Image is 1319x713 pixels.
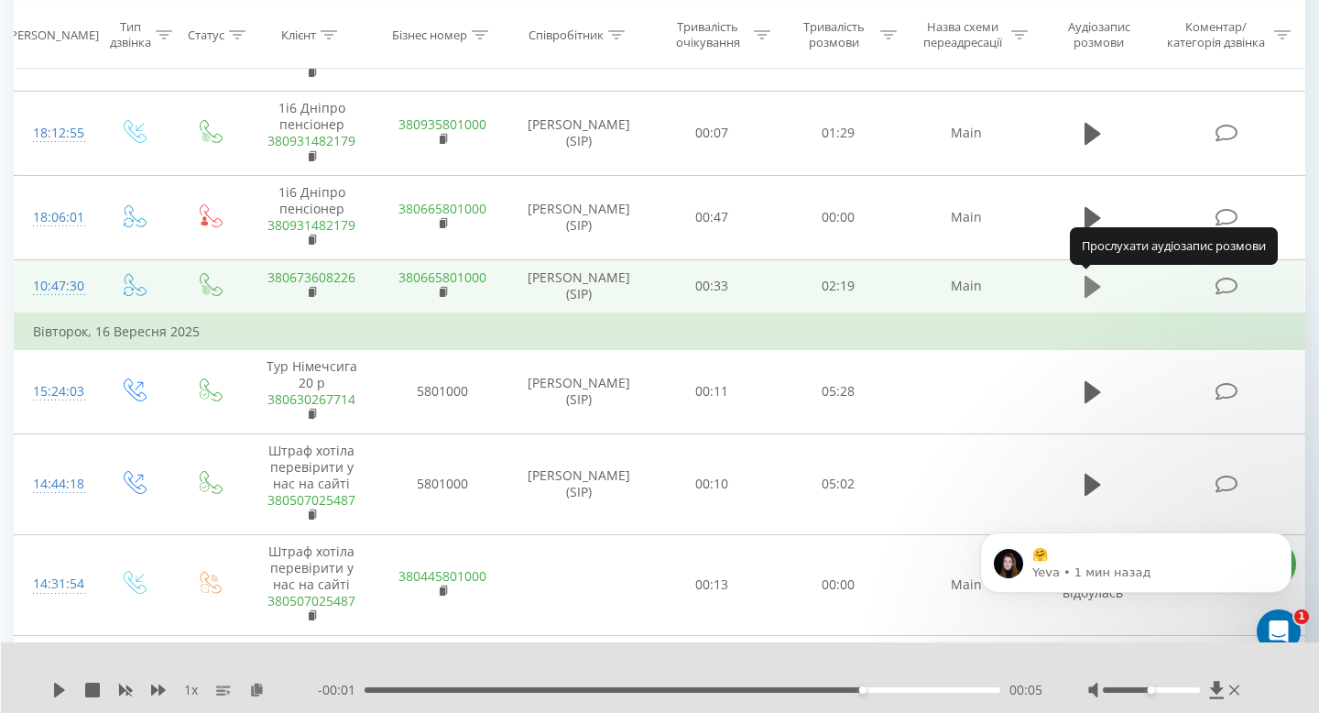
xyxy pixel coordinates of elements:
iframe: Intercom notifications сообщение [953,494,1319,664]
td: [PERSON_NAME] (SIP) [508,433,649,534]
div: 15:24:03 [33,374,77,410]
td: 5801000 [377,349,508,433]
td: 5801000 [377,433,508,534]
td: Штраф хотіла перевірити у нас на сайті [246,534,377,635]
td: Main [901,175,1032,259]
td: [PERSON_NAME] (SIP) [508,175,649,259]
td: Main [901,534,1032,635]
td: 00:11 [649,349,776,433]
a: 380931482179 [267,216,355,234]
span: - 00:01 [318,681,365,699]
a: 380665801000 [398,200,486,217]
a: 380445801000 [398,567,486,585]
a: 380630267714 [267,390,355,408]
iframe: Intercom live chat [1257,609,1301,653]
td: 05:02 [775,433,901,534]
div: Accessibility label [1148,686,1155,694]
div: Тривалість очікування [666,19,750,50]
div: Назва схеми переадресації [918,19,1007,50]
a: 380673608226 [267,269,355,286]
td: 00:00 [775,534,901,635]
td: Тур Німечсига 20 р [246,349,377,433]
div: 14:31:54 [33,566,77,602]
td: 05:28 [775,349,901,433]
td: 00:10 [649,433,776,534]
td: Main [901,259,1032,313]
span: 1 x [184,681,198,699]
td: [PERSON_NAME] (SIP) [508,259,649,313]
td: 1і6 Дніпро пенсіонер [246,175,377,259]
div: [PERSON_NAME] [6,27,99,42]
td: 00:13 [649,534,776,635]
td: 00:33 [649,259,776,313]
div: Бізнес номер [392,27,467,42]
a: 380665801000 [398,269,486,286]
div: Тип дзвінка [110,19,151,50]
div: 10:47:30 [33,269,77,304]
a: 380507025487 [267,491,355,509]
td: 01:29 [775,92,901,176]
div: Співробітник [529,27,604,42]
a: 380931482179 [267,132,355,149]
div: Прослухати аудіозапис розмови [1070,227,1278,264]
span: 00:05 [1009,681,1042,699]
div: Статус [188,27,224,42]
td: 02:19 [775,259,901,313]
td: 00:47 [649,175,776,259]
div: Аудіозапис розмови [1049,19,1149,50]
a: 380507025487 [267,592,355,609]
td: Main [901,92,1032,176]
td: 00:00 [775,175,901,259]
div: 18:06:01 [33,200,77,236]
div: 18:12:55 [33,115,77,151]
div: 14:44:18 [33,466,77,502]
td: Штраф хотіла перевірити у нас на сайті [246,433,377,534]
span: 1 [1294,609,1309,624]
a: 380935801000 [398,115,486,133]
div: Коментар/категорія дзвінка [1162,19,1270,50]
td: 1і6 Дніпро пенсіонер [246,92,377,176]
div: Accessibility label [859,686,867,694]
td: 00:07 [649,92,776,176]
td: Вівторок, 16 Вересня 2025 [15,313,1305,350]
div: Тривалість розмови [791,19,876,50]
td: [PERSON_NAME] (SIP) [508,349,649,433]
td: [PERSON_NAME] (SIP) [508,92,649,176]
div: Клієнт [281,27,316,42]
